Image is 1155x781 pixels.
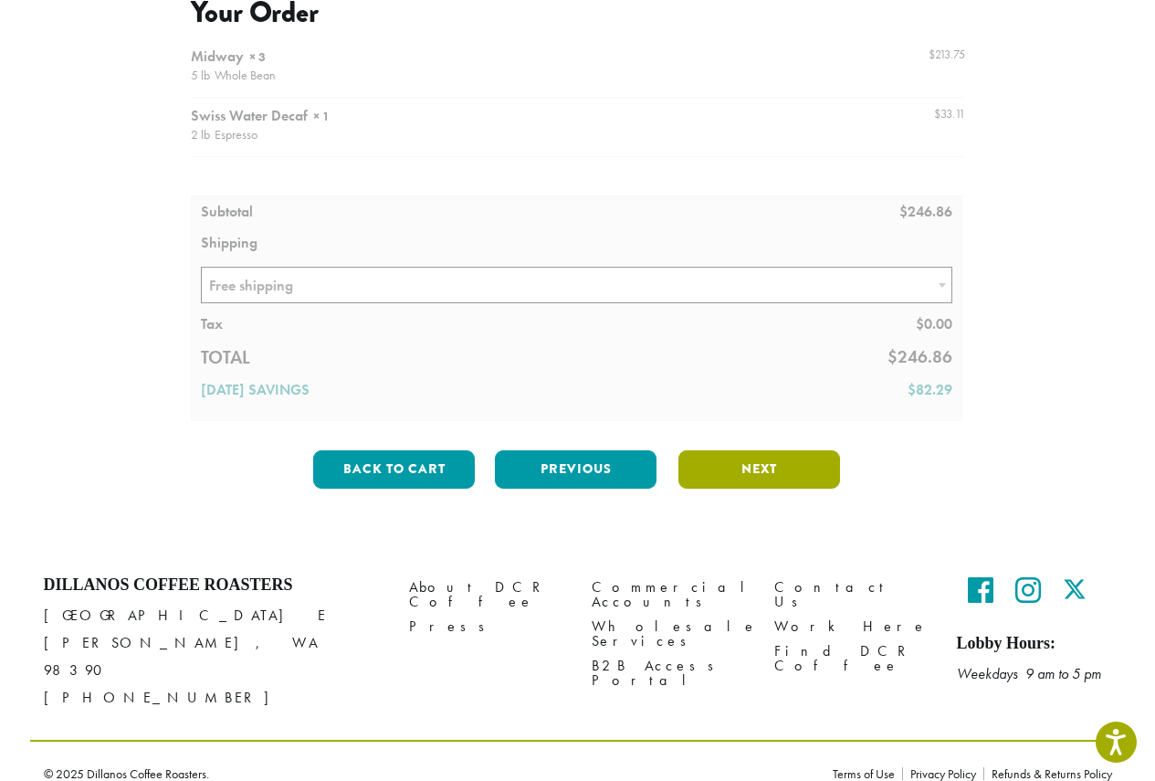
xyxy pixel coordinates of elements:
h5: Lobby Hours: [957,634,1112,654]
a: Privacy Policy [902,767,983,780]
em: Weekdays 9 am to 5 pm [957,664,1101,683]
a: Wholesale Services [592,615,747,654]
p: © 2025 Dillanos Coffee Roasters. [44,767,805,780]
a: Terms of Use [833,767,902,780]
a: Commercial Accounts [592,575,747,615]
a: Contact Us [774,575,929,615]
h4: Dillanos Coffee Roasters [44,575,382,596]
a: Find DCR Coffee [774,639,929,679]
a: Refunds & Returns Policy [983,767,1112,780]
a: Work Here [774,615,929,639]
button: Back to cart [313,450,475,489]
button: Next [678,450,840,489]
p: [GEOGRAPHIC_DATA] E [PERSON_NAME], WA 98390 [PHONE_NUMBER] [44,602,382,712]
button: Previous [495,450,656,489]
a: B2B Access Portal [592,654,747,693]
a: Press [409,615,564,639]
a: About DCR Coffee [409,575,564,615]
